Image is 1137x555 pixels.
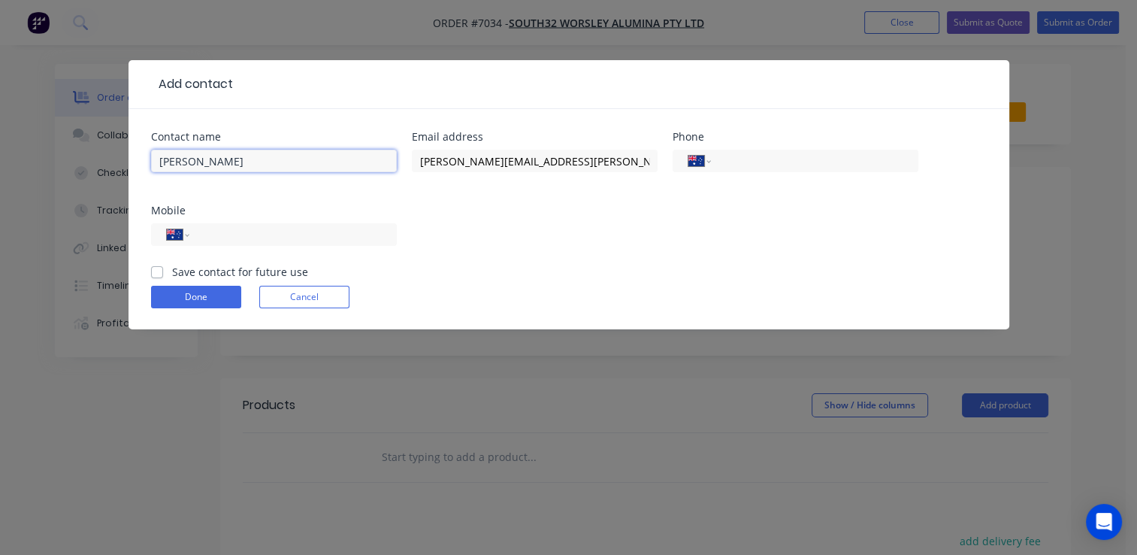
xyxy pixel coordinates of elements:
div: Mobile [151,205,397,216]
div: Add contact [151,75,233,93]
label: Save contact for future use [172,264,308,280]
button: Cancel [259,286,349,308]
div: Email address [412,132,658,142]
button: Done [151,286,241,308]
div: Open Intercom Messenger [1086,504,1122,540]
div: Contact name [151,132,397,142]
div: Phone [673,132,918,142]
